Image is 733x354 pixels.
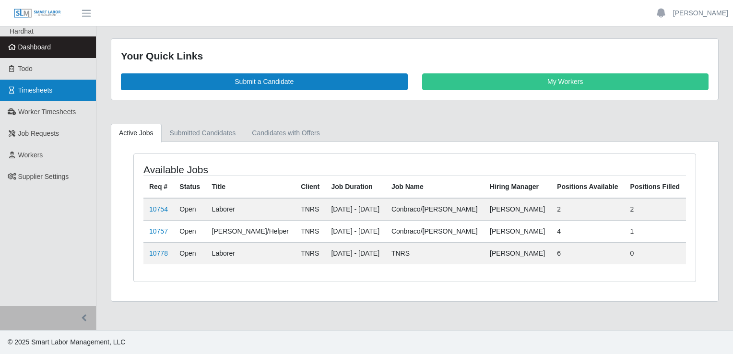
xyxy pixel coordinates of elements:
[149,205,168,213] a: 10754
[484,176,551,198] th: Hiring Manager
[295,176,325,198] th: Client
[625,220,686,242] td: 1
[149,249,168,257] a: 10778
[143,176,174,198] th: Req #
[673,8,728,18] a: [PERSON_NAME]
[295,242,325,264] td: TNRS
[18,173,69,180] span: Supplier Settings
[551,242,624,264] td: 6
[174,198,206,221] td: Open
[174,220,206,242] td: Open
[325,220,385,242] td: [DATE] - [DATE]
[18,151,43,159] span: Workers
[162,124,244,142] a: Submitted Candidates
[143,164,361,176] h4: Available Jobs
[244,124,328,142] a: Candidates with Offers
[422,73,709,90] a: My Workers
[551,198,624,221] td: 2
[386,242,484,264] td: TNRS
[484,220,551,242] td: [PERSON_NAME]
[206,220,296,242] td: [PERSON_NAME]/Helper
[551,176,624,198] th: Positions Available
[386,198,484,221] td: Conbraco/[PERSON_NAME]
[18,86,53,94] span: Timesheets
[625,198,686,221] td: 2
[174,176,206,198] th: Status
[325,176,385,198] th: Job Duration
[18,130,59,137] span: Job Requests
[206,176,296,198] th: Title
[174,242,206,264] td: Open
[484,198,551,221] td: [PERSON_NAME]
[386,220,484,242] td: Conbraco/[PERSON_NAME]
[13,8,61,19] img: SLM Logo
[325,242,385,264] td: [DATE] - [DATE]
[121,73,408,90] a: Submit a Candidate
[386,176,484,198] th: Job Name
[551,220,624,242] td: 4
[206,198,296,221] td: Laborer
[8,338,125,346] span: © 2025 Smart Labor Management, LLC
[18,43,51,51] span: Dashboard
[10,27,34,35] span: Hardhat
[121,48,709,64] div: Your Quick Links
[325,198,385,221] td: [DATE] - [DATE]
[625,176,686,198] th: Positions Filled
[206,242,296,264] td: Laborer
[149,227,168,235] a: 10757
[625,242,686,264] td: 0
[18,108,76,116] span: Worker Timesheets
[295,220,325,242] td: TNRS
[484,242,551,264] td: [PERSON_NAME]
[111,124,162,142] a: Active Jobs
[295,198,325,221] td: TNRS
[18,65,33,72] span: Todo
